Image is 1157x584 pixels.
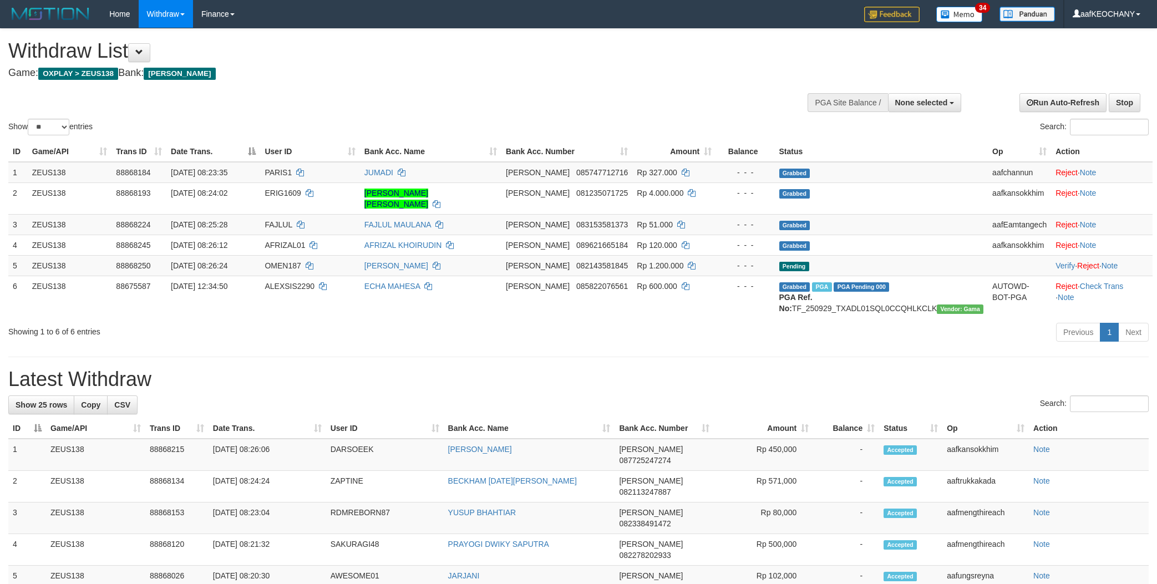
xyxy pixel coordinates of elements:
a: Note [1080,189,1097,197]
select: Showentries [28,119,69,135]
th: Date Trans.: activate to sort column ascending [209,418,326,439]
span: [PERSON_NAME] [506,261,570,270]
th: Op: activate to sort column ascending [988,141,1051,162]
a: Note [1033,508,1050,517]
th: Status: activate to sort column ascending [879,418,942,439]
td: aafkansokkhim [988,235,1051,255]
td: - [813,471,879,502]
a: Check Trans [1080,282,1124,291]
span: [PERSON_NAME] [619,571,683,580]
span: ALEXSIS2290 [265,282,314,291]
img: Button%20Memo.svg [936,7,983,22]
a: 1 [1100,323,1119,342]
span: Copy 082113247887 to clipboard [619,487,671,496]
a: PRAYOGI DWIKY SAPUTRA [448,540,549,549]
th: Game/API: activate to sort column ascending [46,418,145,439]
td: ZEUS138 [28,276,112,318]
a: FAJLUL MAULANA [364,220,431,229]
a: Note [1080,168,1097,177]
th: Action [1051,141,1153,162]
td: RDMREBORN87 [326,502,444,534]
a: Previous [1056,323,1100,342]
th: Balance [716,141,774,162]
td: 4 [8,534,46,566]
td: · [1051,235,1153,255]
a: Note [1080,241,1097,250]
a: CSV [107,395,138,414]
td: aaftrukkakada [942,471,1029,502]
span: [DATE] 08:24:02 [171,189,227,197]
th: Bank Acc. Name: activate to sort column ascending [444,418,615,439]
span: Copy 081235071725 to clipboard [576,189,628,197]
span: [PERSON_NAME] [506,168,570,177]
td: · [1051,182,1153,214]
a: Reject [1055,241,1078,250]
span: Rp 600.000 [637,282,677,291]
a: Note [1102,261,1118,270]
a: Reject [1055,189,1078,197]
span: Grabbed [779,169,810,178]
th: Status [775,141,988,162]
td: AUTOWD-BOT-PGA [988,276,1051,318]
span: [PERSON_NAME] [506,220,570,229]
a: Stop [1109,93,1140,112]
span: Copy 089621665184 to clipboard [576,241,628,250]
th: Action [1029,418,1149,439]
span: [DATE] 12:34:50 [171,282,227,291]
span: Copy 085822076561 to clipboard [576,282,628,291]
label: Show entries [8,119,93,135]
span: Grabbed [779,221,810,230]
a: Note [1080,220,1097,229]
th: ID [8,141,28,162]
span: Copy 082338491472 to clipboard [619,519,671,528]
a: JUMADI [364,168,393,177]
a: Verify [1055,261,1075,270]
th: Trans ID: activate to sort column ascending [145,418,209,439]
td: ZEUS138 [46,471,145,502]
span: Accepted [884,572,917,581]
th: ID: activate to sort column descending [8,418,46,439]
th: Bank Acc. Name: activate to sort column ascending [360,141,501,162]
a: [PERSON_NAME] [448,445,512,454]
th: Trans ID: activate to sort column ascending [111,141,166,162]
span: PGA Pending [834,282,889,292]
div: - - - [720,219,770,230]
span: Grabbed [779,241,810,251]
td: · · [1051,276,1153,318]
span: CSV [114,400,130,409]
a: Note [1058,293,1074,302]
td: 88868120 [145,534,209,566]
span: [PERSON_NAME] [506,189,570,197]
span: Accepted [884,509,917,518]
a: Run Auto-Refresh [1019,93,1107,112]
span: [PERSON_NAME] [619,508,683,517]
span: Accepted [884,477,917,486]
span: 88868193 [116,189,150,197]
div: - - - [720,260,770,271]
th: Op: activate to sort column ascending [942,418,1029,439]
span: Grabbed [779,282,810,292]
div: - - - [720,167,770,178]
td: 2 [8,471,46,502]
td: [DATE] 08:23:04 [209,502,326,534]
th: Date Trans.: activate to sort column descending [166,141,260,162]
span: Vendor URL: https://trx31.1velocity.biz [937,304,983,314]
label: Search: [1040,119,1149,135]
span: Grabbed [779,189,810,199]
label: Search: [1040,395,1149,412]
td: [DATE] 08:21:32 [209,534,326,566]
span: Rp 327.000 [637,168,677,177]
span: 88675587 [116,282,150,291]
img: MOTION_logo.png [8,6,93,22]
span: Copy 082143581845 to clipboard [576,261,628,270]
span: Copy 083153581373 to clipboard [576,220,628,229]
span: Copy [81,400,100,409]
td: 88868215 [145,439,209,471]
td: ZEUS138 [46,439,145,471]
img: panduan.png [999,7,1055,22]
span: [DATE] 08:23:35 [171,168,227,177]
span: FAJLUL [265,220,292,229]
a: Note [1033,540,1050,549]
td: · [1051,162,1153,183]
a: YUSUP BHAHTIAR [448,508,516,517]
